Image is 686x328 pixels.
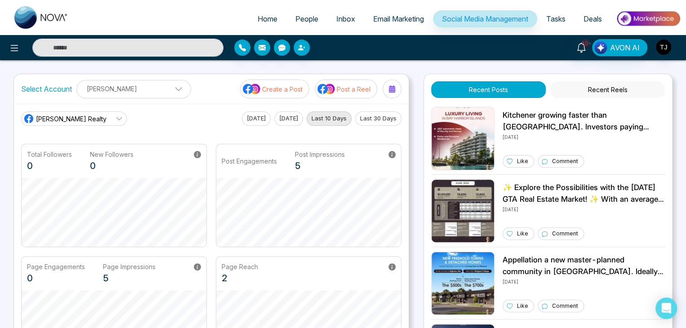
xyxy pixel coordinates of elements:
span: Tasks [546,14,566,23]
p: Create a Post [262,84,303,94]
img: Unable to load img. [431,252,494,315]
a: Tasks [537,10,575,27]
img: Unable to load img. [431,179,494,243]
p: [PERSON_NAME] [82,81,185,96]
a: People [286,10,327,27]
button: [DATE] [242,111,271,126]
span: [PERSON_NAME] Realty [36,114,107,124]
span: AVON AI [610,42,640,53]
p: Post a Reel [337,84,370,94]
img: Nova CRM Logo [14,6,68,29]
p: Page Impressions [103,262,156,271]
p: Appellation a new master-planned community in [GEOGRAPHIC_DATA]. Ideally situated at [GEOGRAPHIC_... [503,254,665,277]
a: Deals [575,10,611,27]
p: Page Reach [222,262,258,271]
p: Like [517,230,528,238]
img: social-media-icon [243,83,261,95]
div: Open Intercom Messenger [655,297,677,319]
span: Inbox [336,14,355,23]
img: Lead Flow [594,41,607,54]
button: AVON AI [592,39,647,56]
p: 5 [103,271,156,285]
button: [DATE] [274,111,303,126]
span: People [295,14,318,23]
img: social-media-icon [317,83,335,95]
img: Market-place.gif [615,9,681,29]
p: Like [517,157,528,165]
p: 0 [90,159,134,173]
button: Last 10 Days [307,111,352,126]
p: [DATE] [503,205,665,213]
button: social-media-iconPost a Reel [315,80,377,98]
button: Last 30 Days [355,111,401,126]
p: Like [517,302,528,310]
p: ✨ Explore the Possibilities with the [DATE] GTA Real Estate Market! ✨ With an average selling pri... [503,182,665,205]
button: Recent Reels [550,81,665,98]
p: 5 [295,159,345,173]
img: Unable to load img. [431,107,494,170]
span: Social Media Management [442,14,528,23]
p: New Followers [90,150,134,159]
img: User Avatar [656,40,671,55]
a: Social Media Management [433,10,537,27]
p: [DATE] [503,277,665,285]
p: 2 [222,271,258,285]
p: Comment [552,230,578,238]
span: Email Marketing [373,14,424,23]
a: Inbox [327,10,364,27]
span: Deals [584,14,602,23]
p: Total Followers [27,150,72,159]
a: Email Marketing [364,10,433,27]
p: 0 [27,271,85,285]
p: Post Engagements [222,156,277,166]
p: Post Impressions [295,150,345,159]
button: Recent Posts [431,81,546,98]
p: Page Engagements [27,262,85,271]
p: Comment [552,302,578,310]
span: 10+ [581,39,589,47]
a: 10+ [570,39,592,55]
p: Kitchener growing faster than [GEOGRAPHIC_DATA]. Investors paying attention. you? 📉 Vacancy rates [503,110,665,133]
label: Select Account [21,84,72,94]
span: Home [258,14,277,23]
a: Home [249,10,286,27]
p: Comment [552,157,578,165]
p: [DATE] [503,133,665,141]
p: 0 [27,159,72,173]
button: social-media-iconCreate a Post [240,80,309,98]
